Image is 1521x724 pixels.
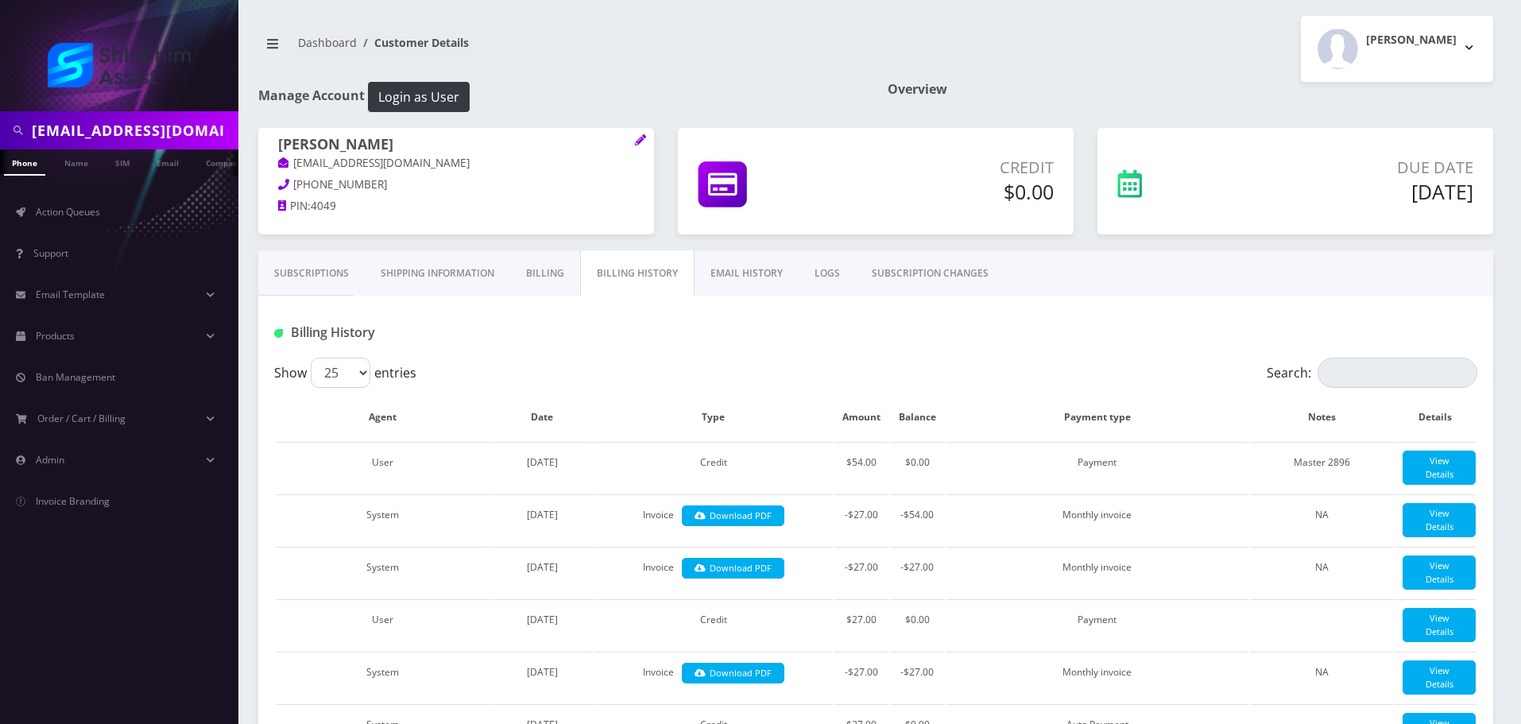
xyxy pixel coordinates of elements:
[36,453,64,467] span: Admin
[278,156,470,172] a: [EMAIL_ADDRESS][DOMAIN_NAME]
[946,394,1248,440] th: Payment type
[594,442,832,493] td: Credit
[890,599,944,650] td: $0.00
[890,652,944,703] td: -$27.00
[527,665,558,679] span: [DATE]
[1267,358,1477,388] label: Search:
[946,442,1248,493] td: Payment
[1250,652,1393,703] td: NA
[311,358,370,388] select: Showentries
[1250,547,1393,598] td: NA
[834,599,888,650] td: $27.00
[834,494,888,545] td: -$27.00
[695,250,799,296] a: EMAIL HISTORY
[682,505,784,527] a: Download PDF
[1403,451,1476,485] a: View Details
[1366,33,1457,47] h2: [PERSON_NAME]
[298,35,357,50] a: Dashboard
[274,325,660,340] h1: Billing History
[834,652,888,703] td: -$27.00
[1403,503,1476,537] a: View Details
[527,613,558,626] span: [DATE]
[856,250,1004,296] a: SUBSCRIPTION CHANGES
[258,82,864,112] h1: Manage Account
[36,205,100,219] span: Action Queues
[357,34,469,51] li: Customer Details
[1250,394,1393,440] th: Notes
[276,442,490,493] td: User
[278,136,634,155] h1: [PERSON_NAME]
[37,412,126,425] span: Order / Cart / Billing
[311,199,336,213] span: 4049
[36,329,75,343] span: Products
[48,43,191,87] img: Shluchim Assist
[276,652,490,703] td: System
[365,250,510,296] a: Shipping Information
[890,442,944,493] td: $0.00
[594,652,832,703] td: Invoice
[107,149,137,174] a: SIM
[594,547,832,598] td: Invoice
[274,358,416,388] label: Show entries
[276,494,490,545] td: System
[946,599,1248,650] td: Payment
[834,547,888,598] td: -$27.00
[4,149,45,176] a: Phone
[258,250,365,296] a: Subscriptions
[946,547,1248,598] td: Monthly invoice
[1250,442,1393,493] td: Master 2896
[56,149,96,174] a: Name
[580,250,695,296] a: Billing History
[527,455,558,469] span: [DATE]
[32,115,234,145] input: Search in Company
[946,494,1248,545] td: Monthly invoice
[276,394,490,440] th: Agent
[682,558,784,579] a: Download PDF
[491,394,593,440] th: Date
[510,250,580,296] a: Billing
[890,394,944,440] th: Balance
[276,547,490,598] td: System
[1403,608,1476,642] a: View Details
[856,156,1054,180] p: Credit
[33,246,68,260] span: Support
[856,180,1054,203] h5: $0.00
[594,599,832,650] td: Credit
[594,394,832,440] th: Type
[1244,156,1473,180] p: Due Date
[149,149,187,174] a: Email
[276,599,490,650] td: User
[527,560,558,574] span: [DATE]
[1301,16,1493,82] button: [PERSON_NAME]
[527,508,558,521] span: [DATE]
[594,494,832,545] td: Invoice
[1250,494,1393,545] td: NA
[946,652,1248,703] td: Monthly invoice
[36,288,105,301] span: Email Template
[1318,358,1477,388] input: Search:
[888,82,1493,97] h1: Overview
[293,177,387,192] span: [PHONE_NUMBER]
[1403,556,1476,590] a: View Details
[365,87,470,104] a: Login as User
[368,82,470,112] button: Login as User
[1244,180,1473,203] h5: [DATE]
[258,26,864,72] nav: breadcrumb
[834,442,888,493] td: $54.00
[890,494,944,545] td: -$54.00
[834,394,888,440] th: Amount
[682,663,784,684] a: Download PDF
[36,494,110,508] span: Invoice Branding
[890,547,944,598] td: -$27.00
[1395,394,1476,440] th: Details
[799,250,856,296] a: LOGS
[36,370,115,384] span: Ban Management
[1403,660,1476,695] a: View Details
[198,149,251,174] a: Company
[278,199,311,215] a: PIN:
